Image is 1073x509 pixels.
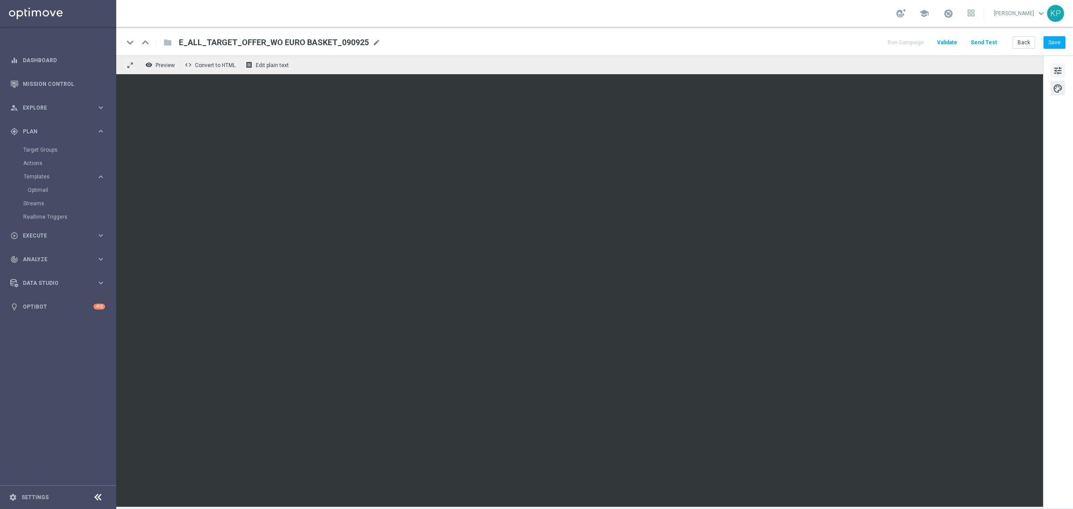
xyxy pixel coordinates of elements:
[23,213,93,221] a: Realtime Triggers
[23,197,115,210] div: Streams
[969,37,998,49] button: Send Test
[23,160,93,167] a: Actions
[182,59,240,71] button: code Convert to HTML
[195,62,236,68] span: Convert to HTML
[23,129,97,134] span: Plan
[23,157,115,170] div: Actions
[156,62,175,68] span: Preview
[243,59,293,71] button: receipt Edit plain text
[23,72,105,96] a: Mission Control
[10,104,18,112] i: person_search
[23,233,97,238] span: Execute
[21,495,49,500] a: Settings
[97,255,105,263] i: keyboard_arrow_right
[179,37,369,48] span: E_ALL_TARGET_OFFER_WO EURO BASKET_090925
[372,38,380,47] span: mode_edit
[10,295,105,318] div: Optibot
[23,48,105,72] a: Dashboard
[23,295,93,318] a: Optibot
[1053,83,1063,94] span: palette
[10,72,105,96] div: Mission Control
[10,232,97,240] div: Execute
[9,493,17,501] i: settings
[10,127,18,136] i: gps_fixed
[937,39,957,46] span: Validate
[24,174,88,179] span: Templates
[10,232,106,239] button: play_circle_outline Execute keyboard_arrow_right
[10,57,106,64] button: equalizer Dashboard
[10,56,18,64] i: equalizer
[28,187,93,194] a: Optimail
[23,105,97,110] span: Explore
[1053,65,1063,76] span: tune
[97,103,105,112] i: keyboard_arrow_right
[10,255,18,263] i: track_changes
[23,200,93,207] a: Streams
[1047,5,1064,22] div: KP
[10,255,97,263] div: Analyze
[10,48,105,72] div: Dashboard
[97,279,105,287] i: keyboard_arrow_right
[143,59,179,71] button: remove_red_eye Preview
[10,232,18,240] i: play_circle_outline
[10,279,97,287] div: Data Studio
[97,127,105,136] i: keyboard_arrow_right
[10,81,106,88] button: Mission Control
[10,303,106,310] button: lightbulb Optibot +10
[919,8,929,18] span: school
[23,143,115,157] div: Target Groups
[256,62,289,68] span: Edit plain text
[10,127,97,136] div: Plan
[10,128,106,135] button: gps_fixed Plan keyboard_arrow_right
[97,173,105,181] i: keyboard_arrow_right
[23,146,93,153] a: Target Groups
[1013,36,1035,49] button: Back
[10,256,106,263] button: track_changes Analyze keyboard_arrow_right
[23,170,115,197] div: Templates
[1051,63,1065,77] button: tune
[1043,36,1065,49] button: Save
[10,104,106,111] button: person_search Explore keyboard_arrow_right
[28,183,115,197] div: Optimail
[23,210,115,224] div: Realtime Triggers
[245,61,253,68] i: receipt
[23,257,97,262] span: Analyze
[993,7,1047,20] a: [PERSON_NAME]keyboard_arrow_down
[10,104,97,112] div: Explore
[185,61,192,68] span: code
[1036,8,1046,18] span: keyboard_arrow_down
[10,303,18,311] i: lightbulb
[10,280,106,287] button: Data Studio keyboard_arrow_right
[936,37,959,49] button: Validate
[1051,81,1065,95] button: palette
[145,61,152,68] i: remove_red_eye
[93,304,105,310] div: +10
[23,173,106,180] button: Templates keyboard_arrow_right
[97,231,105,240] i: keyboard_arrow_right
[24,174,97,179] div: Templates
[23,280,97,286] span: Data Studio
